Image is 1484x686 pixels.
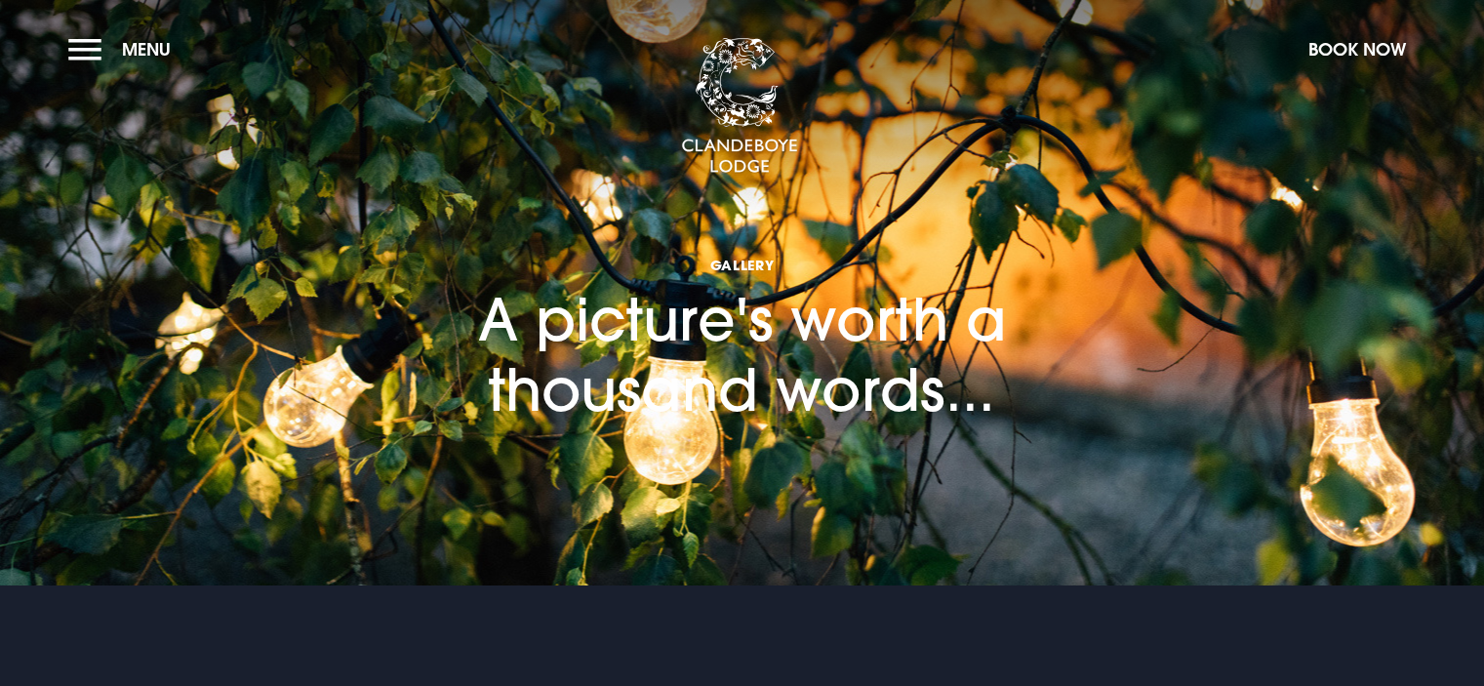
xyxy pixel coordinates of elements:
[681,38,798,175] img: Clandeboye Lodge
[68,28,180,70] button: Menu
[1299,28,1416,70] button: Book Now
[352,256,1133,274] span: Gallery
[122,38,171,61] span: Menu
[352,171,1133,425] h1: A picture's worth a thousand words...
